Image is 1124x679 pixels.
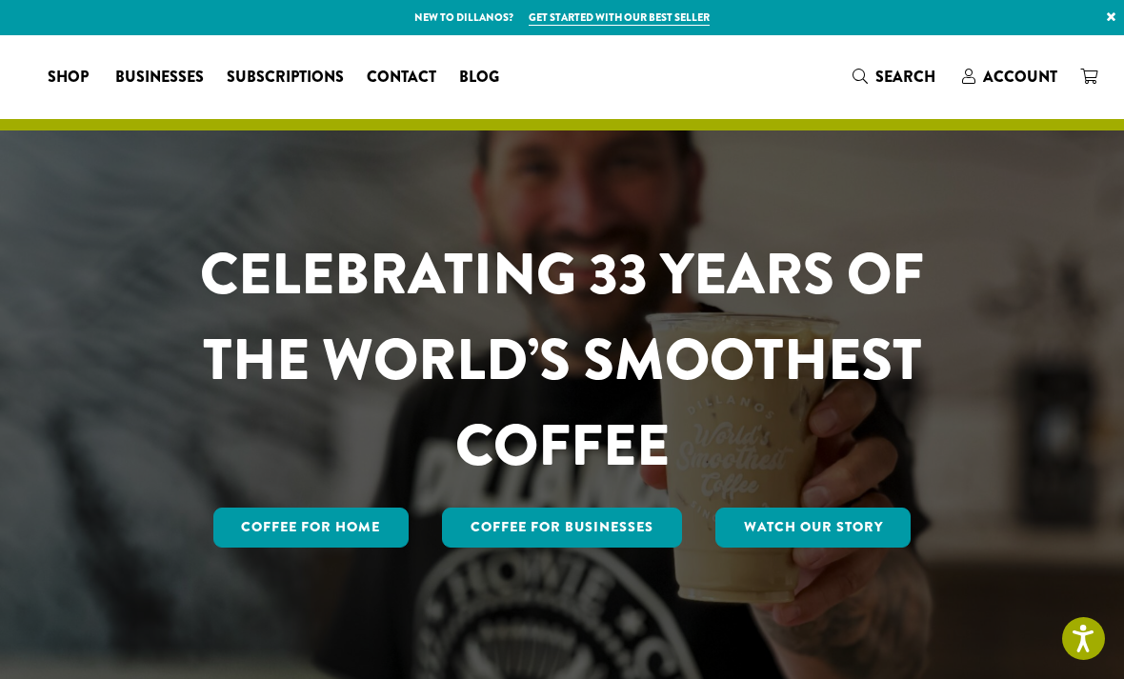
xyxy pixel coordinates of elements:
span: Search [875,66,935,88]
a: Get started with our best seller [529,10,710,26]
a: Coffee for Home [213,508,410,548]
span: Businesses [115,66,204,90]
a: Watch Our Story [715,508,912,548]
a: Search [841,61,951,92]
span: Shop [48,66,89,90]
span: Account [983,66,1057,88]
a: Shop [36,62,104,92]
h1: CELEBRATING 33 YEARS OF THE WORLD’S SMOOTHEST COFFEE [151,231,973,489]
a: Coffee For Businesses [442,508,682,548]
span: Blog [459,66,499,90]
span: Subscriptions [227,66,344,90]
span: Contact [367,66,436,90]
